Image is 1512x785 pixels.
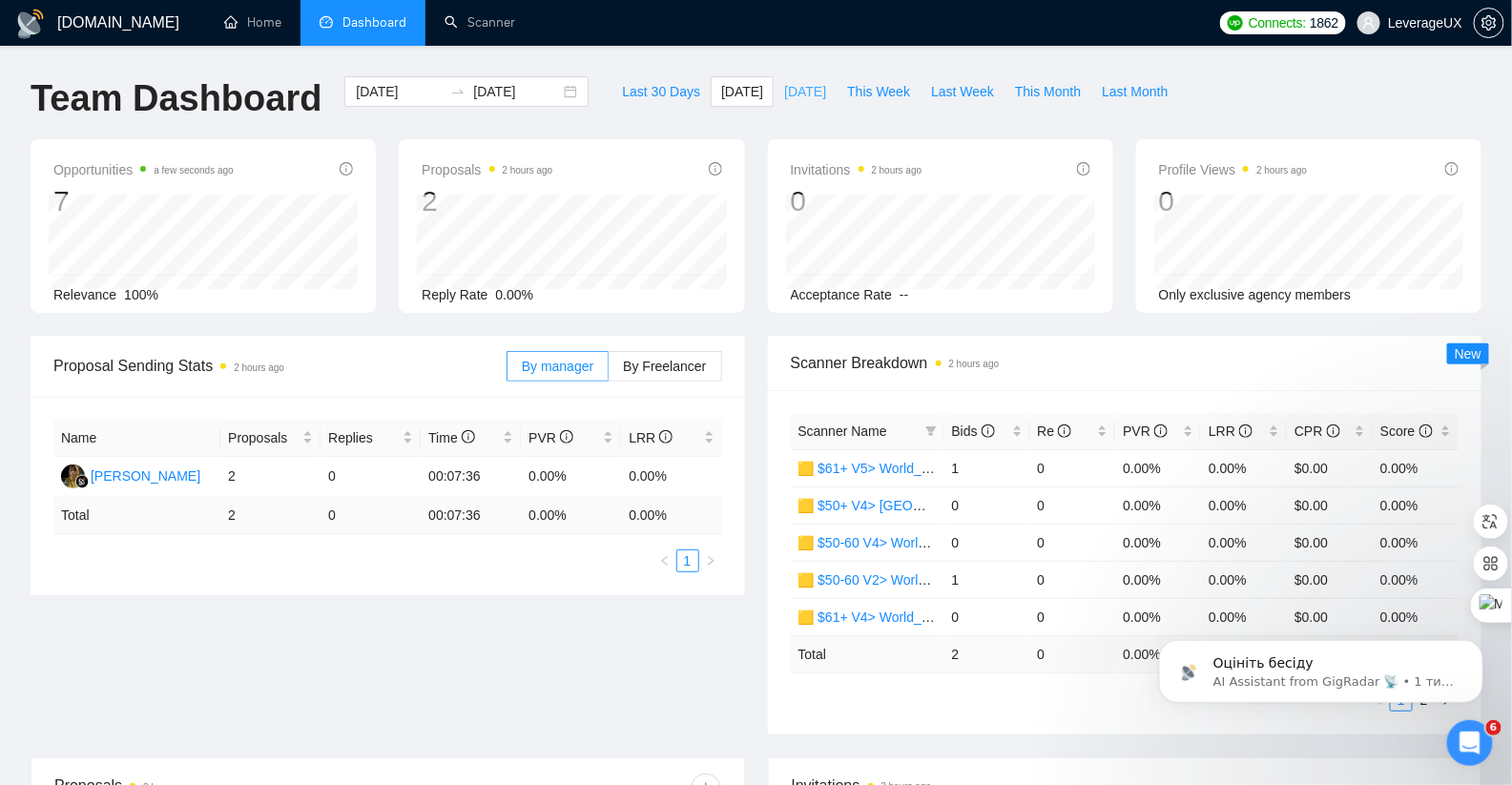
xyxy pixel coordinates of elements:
td: 0 [1030,635,1116,672]
span: Bids [952,423,995,439]
span: filter [925,425,937,437]
span: Connects: [1249,12,1306,33]
span: info-circle [462,430,475,444]
span: Last Week [931,81,994,102]
span: info-circle [659,430,673,444]
span: 6 [1486,720,1502,735]
td: $0.00 [1287,561,1373,598]
td: 0.00% [1115,449,1201,486]
td: 0.00% [1201,524,1287,561]
span: 100% [124,287,158,302]
time: 2 hours ago [872,165,922,176]
img: upwork-logo.png [1228,15,1243,31]
td: 0.00% [1201,449,1287,486]
h1: Team Dashboard [31,76,321,121]
a: 🟨 $50-60 V2> World_Design Only_Roman-Web Design_General [798,572,1189,588]
td: 0 [321,457,421,497]
div: 0 [1159,183,1308,219]
th: Replies [321,420,421,457]
td: 0.00% [1115,524,1201,561]
a: 🟨 $50+ V4> [GEOGRAPHIC_DATA]+[GEOGRAPHIC_DATA] Only_Tony-UX/UI_General [798,498,1328,513]
a: NK[PERSON_NAME] [61,467,200,483]
a: 🟨 $61+ V5> World_Design+Dev_Antony-Full-Stack_General [798,461,1163,476]
span: Last 30 Days [622,81,700,102]
th: Proposals [220,420,321,457]
td: 2 [944,635,1030,672]
time: 2 hours ago [503,165,553,176]
td: 0 [944,486,1030,524]
span: Profile Views [1159,158,1308,181]
span: Time [428,430,474,445]
span: info-circle [982,424,995,438]
span: [DATE] [721,81,763,102]
td: 2 [220,457,321,497]
td: 0.00% [1373,598,1459,635]
span: Scanner Name [798,423,887,439]
td: 0.00 % [1115,635,1201,672]
span: 0.00% [496,287,534,302]
span: info-circle [340,162,353,176]
time: 2 hours ago [234,362,284,373]
span: PVR [1123,423,1168,439]
span: LRR [629,430,673,445]
td: 0 [1030,449,1116,486]
span: This Week [847,81,910,102]
span: Acceptance Rate [791,287,893,302]
td: 2 [220,497,321,534]
span: Only exclusive agency members [1159,287,1352,302]
td: 0.00% [1201,486,1287,524]
button: Last 30 Days [611,76,711,107]
span: [DATE] [784,81,826,102]
a: 🟨 $61+ V4> World_Design+Dev_Antony-Full-Stack_General [798,609,1163,625]
span: info-circle [709,162,722,176]
td: 0.00% [1373,449,1459,486]
span: swap-right [450,84,466,99]
span: 1862 [1310,12,1338,33]
span: By manager [522,359,593,374]
td: 0.00% [1115,561,1201,598]
span: Dashboard [342,14,406,31]
td: 0.00 % [621,497,721,534]
button: [DATE] [711,76,774,107]
td: 0.00% [1115,598,1201,635]
li: 1 [676,549,699,572]
span: Re [1038,423,1072,439]
div: 2 [422,183,552,219]
td: Total [791,635,944,672]
img: gigradar-bm.png [75,475,89,488]
a: 1 [677,550,698,571]
a: searchScanner [445,14,515,31]
img: logo [15,9,46,39]
li: Next Page [699,549,722,572]
span: info-circle [1239,424,1253,438]
td: 0.00% [1201,561,1287,598]
button: [DATE] [774,76,837,107]
a: 🟨 $50-60 V4> World_Design Only_Roman-Web Design_General [798,535,1189,550]
td: 0 [1030,524,1116,561]
a: setting [1474,15,1504,31]
span: info-circle [1058,424,1071,438]
button: Last Week [921,76,1005,107]
span: Proposal Sending Stats [53,354,507,378]
li: Previous Page [653,549,676,572]
span: info-circle [560,430,573,444]
td: 0.00% [521,457,621,497]
td: 0.00% [621,457,721,497]
span: left [659,555,671,567]
td: 1 [944,561,1030,598]
td: $0.00 [1287,449,1373,486]
span: info-circle [1445,162,1459,176]
time: 2 hours ago [949,359,1000,369]
input: Start date [356,81,443,102]
td: 0.00% [1115,486,1201,524]
span: info-circle [1077,162,1090,176]
span: Invitations [791,158,922,181]
span: Relevance [53,287,116,302]
td: 0 [1030,486,1116,524]
button: setting [1474,8,1504,38]
td: 0.00% [1373,486,1459,524]
td: 0 [1030,598,1116,635]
